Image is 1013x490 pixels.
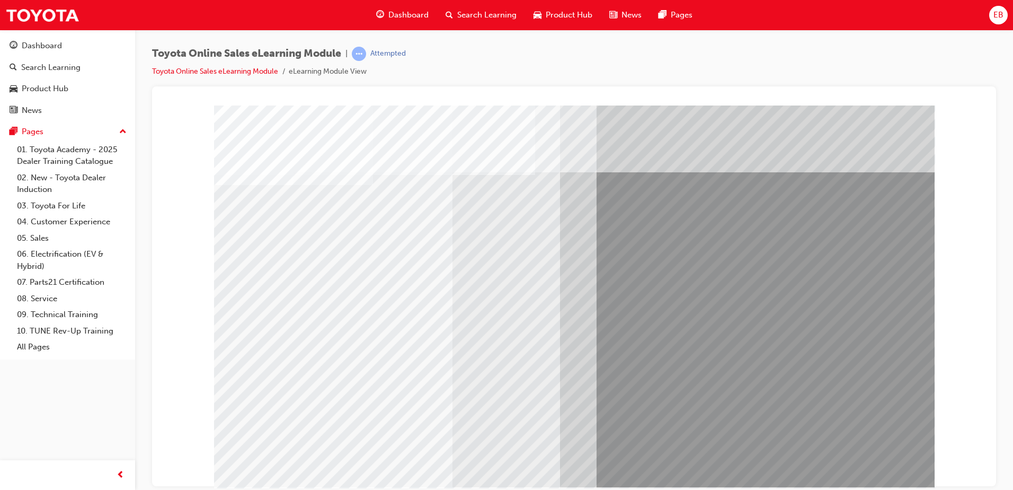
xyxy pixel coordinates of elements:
[5,3,79,27] img: Trak
[21,62,81,74] div: Search Learning
[10,84,17,94] span: car-icon
[13,214,131,230] a: 04. Customer Experience
[525,4,601,26] a: car-iconProduct Hub
[22,83,68,95] div: Product Hub
[10,106,17,116] span: news-icon
[10,41,17,51] span: guage-icon
[989,6,1008,24] button: EB
[388,9,429,21] span: Dashboard
[119,125,127,139] span: up-icon
[993,9,1003,21] span: EB
[13,142,131,170] a: 01. Toyota Academy - 2025 Dealer Training Catalogue
[437,4,525,26] a: search-iconSearch Learning
[4,36,131,56] a: Dashboard
[4,122,131,142] button: Pages
[13,274,131,291] a: 07. Parts21 Certification
[650,4,701,26] a: pages-iconPages
[546,9,592,21] span: Product Hub
[368,4,437,26] a: guage-iconDashboard
[22,104,42,117] div: News
[4,34,131,122] button: DashboardSearch LearningProduct HubNews
[671,9,692,21] span: Pages
[4,79,131,99] a: Product Hub
[289,66,367,78] li: eLearning Module View
[152,67,278,76] a: Toyota Online Sales eLearning Module
[13,323,131,339] a: 10. TUNE Rev-Up Training
[609,8,617,22] span: news-icon
[370,49,406,59] div: Attempted
[22,40,62,52] div: Dashboard
[446,8,453,22] span: search-icon
[601,4,650,26] a: news-iconNews
[352,47,366,61] span: learningRecordVerb_ATTEMPT-icon
[13,170,131,198] a: 02. New - Toyota Dealer Induction
[534,8,541,22] span: car-icon
[659,8,667,22] span: pages-icon
[376,8,384,22] span: guage-icon
[621,9,642,21] span: News
[13,246,131,274] a: 06. Electrification (EV & Hybrid)
[4,101,131,120] a: News
[117,469,125,482] span: prev-icon
[22,126,43,138] div: Pages
[4,58,131,77] a: Search Learning
[152,48,341,60] span: Toyota Online Sales eLearning Module
[345,48,348,60] span: |
[10,63,17,73] span: search-icon
[13,339,131,355] a: All Pages
[13,230,131,247] a: 05. Sales
[13,291,131,307] a: 08. Service
[457,9,517,21] span: Search Learning
[10,127,17,137] span: pages-icon
[13,198,131,214] a: 03. Toyota For Life
[13,307,131,323] a: 09. Technical Training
